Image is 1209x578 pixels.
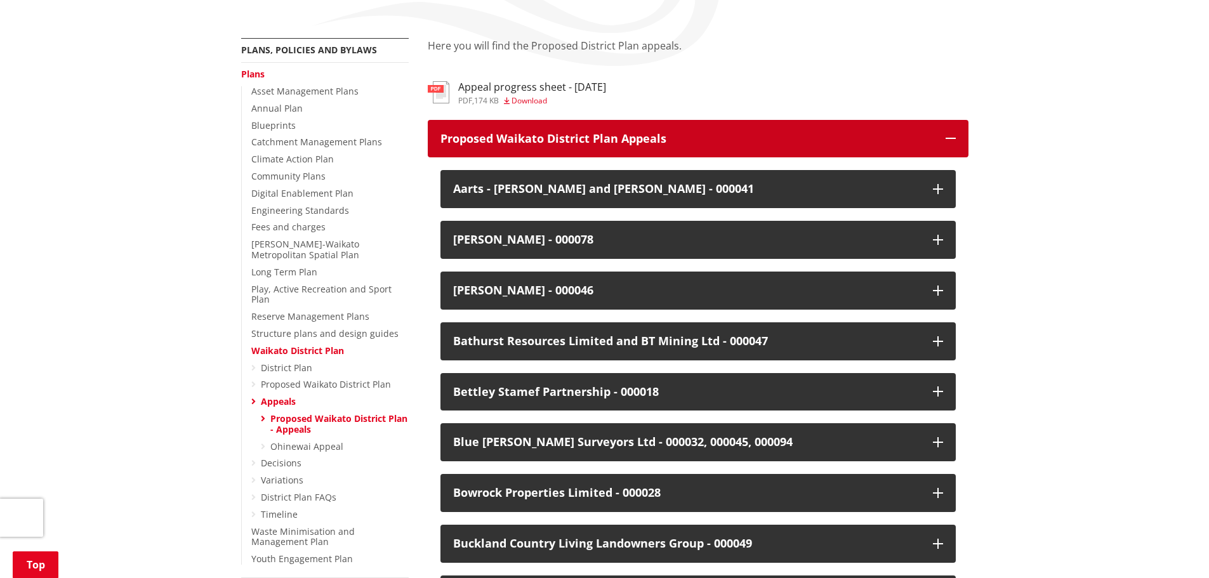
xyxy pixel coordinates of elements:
[453,284,920,297] div: [PERSON_NAME] - 000046
[251,327,399,339] a: Structure plans and design guides
[241,44,377,56] a: Plans, policies and bylaws
[251,283,392,306] a: Play, Active Recreation and Sport Plan
[251,136,382,148] a: Catchment Management Plans
[261,395,296,407] a: Appeals
[453,436,920,449] div: Blue [PERSON_NAME] Surveyors Ltd - 000032, 000045, 000094
[261,474,303,486] a: Variations
[261,378,391,390] a: Proposed Waikato District Plan
[251,221,326,233] a: Fees and charges
[251,119,296,131] a: Blueprints
[440,423,956,461] button: Blue [PERSON_NAME] Surveyors Ltd - 000032, 000045, 000094
[440,373,956,411] button: Bettley Stamef Partnership - 000018
[261,362,312,374] a: District Plan
[251,266,317,278] a: Long Term Plan
[440,525,956,563] button: Buckland Country Living Landowners Group - 000049
[440,221,956,259] button: [PERSON_NAME] - 000078
[251,170,326,182] a: Community Plans
[1151,525,1196,570] iframe: Messenger Launcher
[440,133,933,145] p: Proposed Waikato District Plan Appeals
[440,170,956,208] button: Aarts - [PERSON_NAME] and [PERSON_NAME] - 000041
[512,95,547,106] span: Download
[440,474,956,512] button: Bowrock Properties Limited - 000028
[251,153,334,165] a: Climate Action Plan
[453,335,920,348] div: Bathurst Resources Limited and BT Mining Ltd - 000047
[251,102,303,114] a: Annual Plan
[251,85,359,97] a: Asset Management Plans
[261,508,298,520] a: Timeline
[251,525,355,548] a: Waste Minimisation and Management Plan
[428,120,968,158] button: Proposed Waikato District Plan Appeals
[261,457,301,469] a: Decisions
[453,537,920,550] div: Buckland Country Living Landowners Group - 000049
[270,412,407,435] a: Proposed Waikato District Plan - Appeals
[251,553,353,565] a: Youth Engagement Plan
[261,491,336,503] a: District Plan FAQs
[251,238,359,261] a: [PERSON_NAME]-Waikato Metropolitan Spatial Plan
[270,440,343,452] a: Ohinewai Appeal
[251,187,353,199] a: Digital Enablement Plan
[241,68,265,80] a: Plans
[453,487,920,499] div: Bowrock Properties Limited - 000028
[13,551,58,578] a: Top
[251,310,369,322] a: Reserve Management Plans
[251,204,349,216] a: Engineering Standards
[458,95,472,106] span: pdf
[440,272,956,310] button: [PERSON_NAME] - 000046
[458,81,606,93] h3: Appeal progress sheet - [DATE]
[453,233,920,246] div: [PERSON_NAME] - 000078
[428,81,606,104] a: Appeal progress sheet - [DATE] pdf,174 KB Download
[428,38,968,69] p: Here you will find the Proposed District Plan appeals.
[453,386,920,398] div: Bettley Stamef Partnership - 000018
[453,183,920,195] div: Aarts - [PERSON_NAME] and [PERSON_NAME] - 000041
[251,345,344,357] a: Waikato District Plan
[428,81,449,103] img: document-pdf.svg
[474,95,499,106] span: 174 KB
[458,97,606,105] div: ,
[440,322,956,360] button: Bathurst Resources Limited and BT Mining Ltd - 000047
